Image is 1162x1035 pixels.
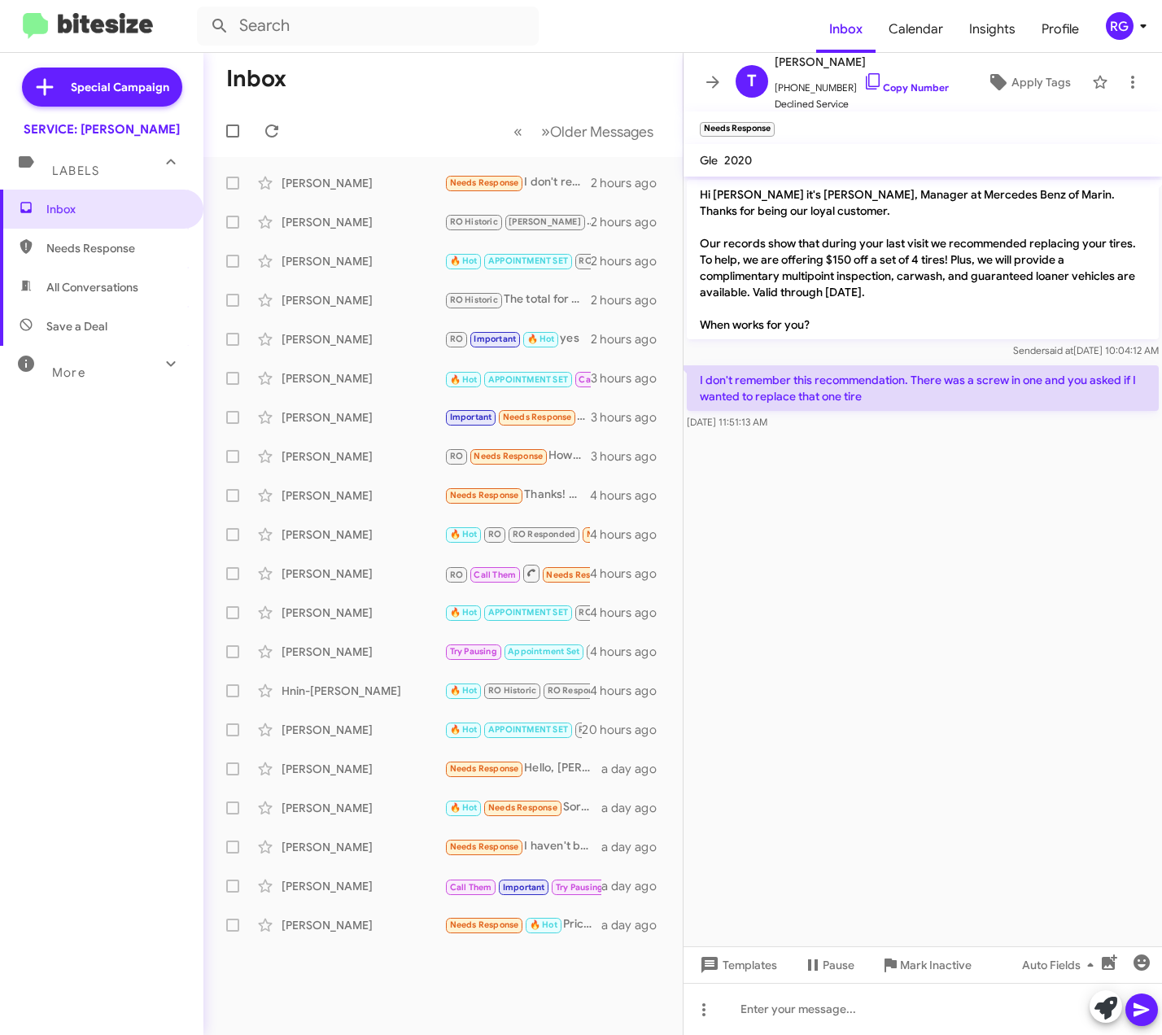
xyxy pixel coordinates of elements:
span: T [747,68,757,94]
div: RG [1106,12,1134,40]
div: 20 hours ago [582,722,670,738]
span: 🔥 Hot [450,724,478,735]
div: [PERSON_NAME] [282,292,444,308]
span: Call Them [474,570,516,580]
div: 4 hours ago [590,644,670,660]
span: Mark Inactive [900,950,972,980]
button: Previous [504,115,532,148]
div: 2 hours ago [591,331,670,347]
span: Important [474,334,516,344]
div: [PERSON_NAME] [282,175,444,191]
div: [PERSON_NAME] [282,761,444,777]
div: I was in [GEOGRAPHIC_DATA][US_STATE] and took my Mercedes GLC 300 to the Mercedes Dealer in [GEOG... [444,251,591,270]
span: 🔥 Hot [530,919,557,930]
div: Hi [PERSON_NAME] Thank You for follow up and offering a deal.I need 2 tires only --Your team was ... [444,525,590,544]
span: RO Historic [579,724,627,735]
div: 4 hours ago [590,526,670,543]
span: RO Historic [579,255,627,266]
span: Calendar [876,6,956,53]
span: Needs Response [474,451,543,461]
span: Call Them [579,374,621,385]
span: Save a Deal [46,318,107,334]
div: We can get these tires ordered and here [DATE]. Installation with a car wash usually takes about ... [444,212,591,231]
span: Appointment Set [508,646,579,657]
div: [PERSON_NAME] [282,214,444,230]
div: Thanks for the offer. I'll think about it will make appointment after. Regards, s [444,876,601,896]
span: 🔥 Hot [450,607,478,618]
span: Apply Tags [1011,68,1071,97]
span: « [513,121,522,142]
span: 🔥 Hot [450,685,478,696]
div: 2 hours ago [591,175,670,191]
button: RG [1092,12,1145,40]
span: RO [450,570,463,580]
span: RO Responded Historic [548,685,645,696]
span: Needs Response [546,570,615,580]
div: I was in last week for new tires and alignment w [GEOGRAPHIC_DATA] [444,603,590,622]
span: 2020 [724,153,752,168]
span: Older Messages [550,123,653,141]
span: said at [1045,344,1073,356]
p: I don't remember this recommendation. There was a screw in one and you asked if I wanted to repla... [687,365,1159,411]
div: Your appointment is set for [DATE] at 9 AM. Maintenance services typically take 1 to 3 hours. We'... [444,681,590,700]
div: Sorry! One more question. My wife just told me the windshield fluid is leaking. How much to fix t... [444,798,601,817]
span: Needs Response [587,529,656,539]
div: Hey [PERSON_NAME], I think my tires are still ok for now. Will hold off for now [444,368,591,388]
span: APPOINTMENT SET [488,255,568,266]
span: Try Pausing [556,882,603,893]
span: Pause [823,950,854,980]
span: Insights [956,6,1029,53]
div: 3 hours ago [591,448,670,465]
span: More [52,365,85,380]
span: Needs Response [450,919,519,930]
div: [PERSON_NAME] [282,487,444,504]
span: Important [503,882,545,893]
div: 2 hours ago [591,292,670,308]
span: RO Historic [450,216,498,227]
div: 4 hours ago [590,605,670,621]
div: 4 hours ago [590,566,670,582]
span: All Conversations [46,279,138,295]
span: 🔥 Hot [450,529,478,539]
div: [PERSON_NAME] [282,878,444,894]
span: 🔥 Hot [450,255,478,266]
div: Inbound Call [444,563,590,583]
span: » [541,121,550,142]
span: Important [450,412,492,422]
a: Profile [1029,6,1092,53]
span: [PHONE_NUMBER] [775,72,949,96]
span: Special Campaign [71,79,169,95]
div: [PERSON_NAME] [282,722,444,738]
span: APPOINTMENT SET [488,724,568,735]
button: Apply Tags [972,68,1084,97]
div: [PERSON_NAME] [282,917,444,933]
div: a day ago [601,878,670,894]
span: Needs Response [450,177,519,188]
span: RO [450,334,463,344]
div: yes [444,330,591,348]
span: [PERSON_NAME] [775,52,949,72]
a: Inbox [816,6,876,53]
span: Sender [DATE] 10:04:12 AM [1013,344,1159,356]
span: RO [579,607,592,618]
span: Try Pausing [450,646,497,657]
small: Needs Response [700,122,775,137]
span: Needs Response [46,240,185,256]
button: Mark Inactive [867,950,985,980]
div: [PERSON_NAME] [282,448,444,465]
div: [PERSON_NAME] [282,409,444,426]
span: Auto Fields [1022,950,1100,980]
button: Next [531,115,663,148]
button: Auto Fields [1009,950,1113,980]
span: Needs Response [450,841,519,852]
div: [PERSON_NAME] [282,644,444,660]
span: Needs Response [450,763,519,774]
button: Pause [790,950,867,980]
div: Hello, [PERSON_NAME], and thank you for your note .... I'm well out of your Neighbourhood, and ne... [444,759,601,778]
span: [DATE] 11:51:13 AM [687,416,767,428]
div: [PERSON_NAME] [282,331,444,347]
input: Search [197,7,539,46]
span: RO [450,451,463,461]
div: 4 hours ago [590,487,670,504]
